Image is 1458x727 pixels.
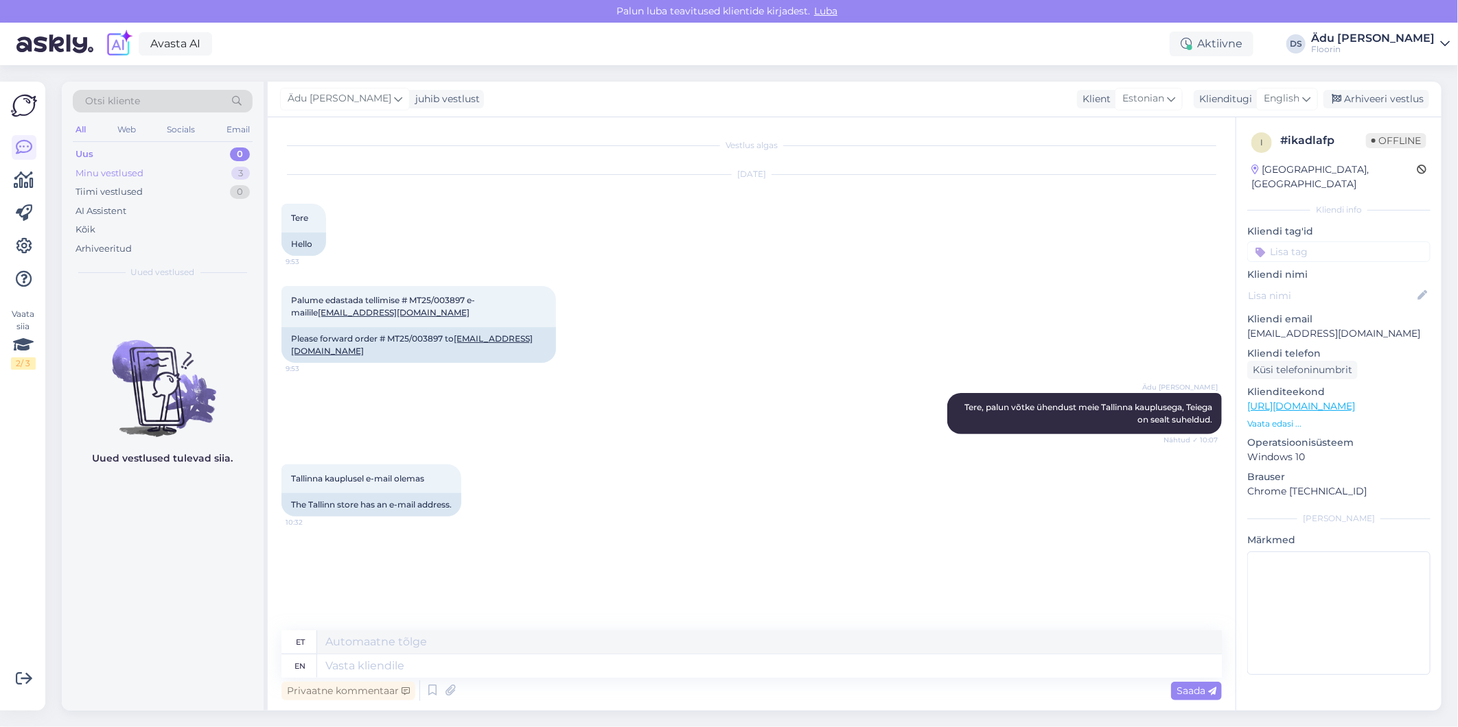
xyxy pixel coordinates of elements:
p: Klienditeekond [1247,385,1431,399]
div: Privaatne kommentaar [281,682,415,700]
p: Kliendi email [1247,312,1431,326]
span: Nähtud ✓ 10:07 [1164,435,1218,445]
p: Uued vestlused tulevad siia. [93,451,233,466]
p: Vaata edasi ... [1247,418,1431,430]
div: DS [1286,34,1306,53]
div: 2 / 3 [11,357,36,370]
p: Chrome [TECHNICAL_ID] [1247,484,1431,499]
span: Tallinna kauplusel e-mail olemas [291,473,424,484]
div: [GEOGRAPHIC_DATA], [GEOGRAPHIC_DATA] [1251,163,1417,191]
div: Tiimi vestlused [76,185,143,199]
p: [EMAIL_ADDRESS][DOMAIN_NAME] [1247,326,1431,341]
div: Kõik [76,223,95,237]
p: Kliendi tag'id [1247,224,1431,239]
div: Floorin [1311,44,1435,55]
span: 9:53 [286,363,337,374]
span: 10:32 [286,517,337,527]
div: 0 [230,147,250,161]
span: Palume edastada tellimise # MT25/003897 e-mailile [291,295,475,318]
div: Kliendi info [1247,204,1431,216]
div: Hello [281,233,326,256]
div: The Tallinn store has an e-mail address. [281,493,461,516]
div: Please forward order # MT25/003897 to [281,327,556,363]
a: [EMAIL_ADDRESS][DOMAIN_NAME] [318,307,470,318]
div: juhib vestlust [410,92,480,106]
a: Ädu [PERSON_NAME]Floorin [1311,33,1450,55]
span: Saada [1177,684,1216,697]
div: Ädu [PERSON_NAME] [1311,33,1435,44]
div: Küsi telefoninumbrit [1247,361,1358,379]
input: Lisa nimi [1248,288,1415,303]
span: Uued vestlused [131,266,195,278]
span: i [1260,137,1263,147]
span: Otsi kliente [85,94,140,108]
div: Aktiivne [1170,32,1253,56]
div: en [295,654,306,678]
span: Tere [291,213,308,223]
a: [URL][DOMAIN_NAME] [1247,400,1355,412]
span: Ädu [PERSON_NAME] [288,91,391,106]
p: Brauser [1247,470,1431,484]
div: Email [224,121,253,139]
div: Vestlus algas [281,139,1222,152]
span: 9:53 [286,257,337,267]
img: No chats [62,315,264,439]
input: Lisa tag [1247,241,1431,262]
p: Operatsioonisüsteem [1247,436,1431,450]
img: Askly Logo [11,93,37,119]
div: Klienditugi [1194,92,1252,106]
p: Märkmed [1247,533,1431,547]
div: 0 [230,185,250,199]
div: Vaata siia [11,308,36,370]
span: English [1264,91,1299,106]
span: Offline [1366,133,1426,148]
div: # ikadlafp [1280,132,1366,149]
span: Luba [810,5,842,17]
div: Arhiveeri vestlus [1323,90,1429,108]
p: Kliendi nimi [1247,267,1431,282]
span: Estonian [1122,91,1164,106]
div: Klient [1077,92,1111,106]
div: 3 [231,167,250,180]
p: Kliendi telefon [1247,346,1431,361]
p: Windows 10 [1247,450,1431,464]
div: Socials [164,121,198,139]
div: [DATE] [281,168,1222,180]
span: Tere, palun võtke ühendust meie Tallinna kauplusega, Teiega on sealt suheldud. [964,402,1214,425]
div: et [296,630,305,654]
div: AI Assistent [76,204,126,218]
div: Uus [76,147,93,161]
span: Ädu [PERSON_NAME] [1142,382,1218,392]
img: explore-ai [104,29,133,58]
div: Minu vestlused [76,167,143,180]
a: Avasta AI [139,32,212,56]
div: Arhiveeritud [76,242,132,256]
div: All [73,121,89,139]
div: Web [115,121,139,139]
div: [PERSON_NAME] [1247,512,1431,525]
